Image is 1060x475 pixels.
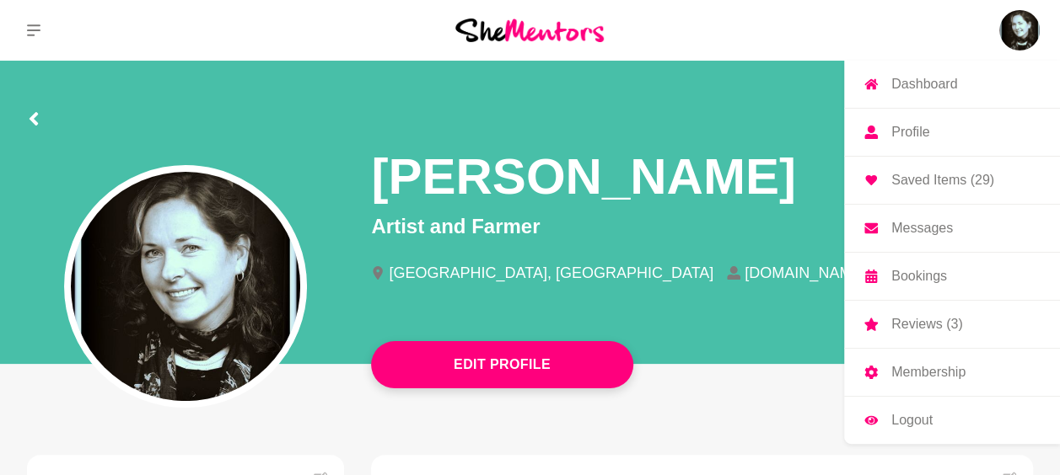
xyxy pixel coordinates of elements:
a: Profile [844,109,1060,156]
p: Dashboard [891,77,957,91]
li: [DOMAIN_NAME] [727,265,880,280]
p: Profile [891,125,929,139]
a: Messages [844,205,1060,252]
p: Reviews (3) [891,318,962,331]
button: Edit Profile [371,341,633,388]
p: Saved Items (29) [891,173,994,187]
a: Dashboard [844,61,1060,108]
img: Paula Kerslake [999,10,1040,51]
a: Reviews (3) [844,301,1060,348]
a: Bookings [844,253,1060,300]
p: Membership [891,366,966,379]
a: Paula KerslakeDashboardProfileSaved Items (29)MessagesBookingsReviews (3)MembershipLogout [999,10,1040,51]
p: Artist and Farmer [371,211,1033,242]
a: Saved Items (29) [844,157,1060,204]
p: Logout [891,414,933,427]
p: Messages [891,221,953,235]
p: Bookings [891,270,947,283]
img: She Mentors Logo [455,19,604,41]
li: [GEOGRAPHIC_DATA], [GEOGRAPHIC_DATA] [371,265,727,280]
h1: [PERSON_NAME] [371,145,795,208]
